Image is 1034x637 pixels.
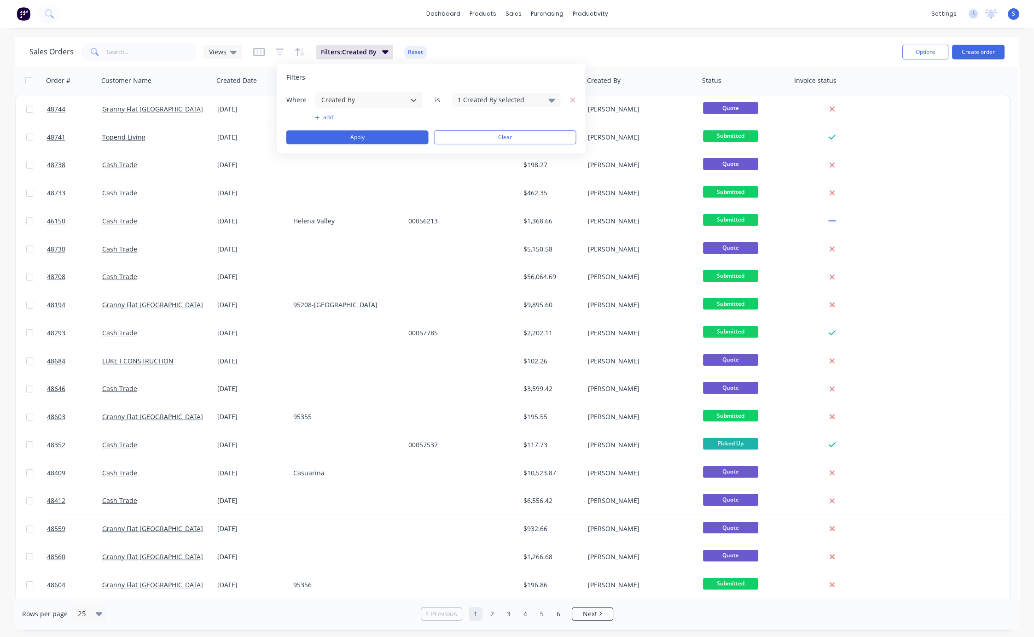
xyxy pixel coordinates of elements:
a: Cash Trade [102,245,137,253]
a: Cash Trade [102,384,137,393]
div: [PERSON_NAME] [588,133,690,142]
span: Where [286,95,314,105]
span: 48603 [47,412,65,421]
a: Page 6 [552,607,565,621]
div: $5,150.58 [523,245,578,254]
div: 00057785 [408,328,511,338]
a: Granny Flat [GEOGRAPHIC_DATA] [102,552,203,561]
a: Granny Flat [GEOGRAPHIC_DATA] [102,412,203,421]
a: 48352 [47,431,102,459]
div: [DATE] [217,412,286,421]
span: Submitted [703,326,758,338]
a: Page 3 [502,607,516,621]
span: 48733 [47,188,65,198]
div: [DATE] [217,160,286,169]
span: Submitted [703,270,758,281]
span: Quote [703,494,758,505]
span: Submitted [703,214,758,226]
a: 48293 [47,319,102,347]
div: [DATE] [217,328,286,338]
span: 46150 [47,216,65,226]
a: Cash Trade [102,440,137,449]
div: 1 Created By selected [458,95,541,105]
div: [DATE] [217,188,286,198]
a: Granny Flat [GEOGRAPHIC_DATA] [102,580,203,589]
span: Quote [703,382,758,393]
div: [DATE] [217,216,286,226]
a: Cash Trade [102,160,137,169]
span: 48293 [47,328,65,338]
a: Cash Trade [102,496,137,505]
div: $195.55 [523,412,578,421]
div: $3,599.42 [523,384,578,393]
button: Create order [952,45,1005,59]
a: 48646 [47,375,102,403]
span: 48730 [47,245,65,254]
div: settings [927,7,961,21]
span: Quote [703,466,758,478]
a: Cash Trade [102,272,137,281]
div: 00057537 [408,440,511,450]
span: S [1012,10,1015,18]
a: Page 5 [535,607,549,621]
a: 48738 [47,151,102,179]
span: 48194 [47,300,65,310]
div: $198.27 [523,160,578,169]
a: 46150 [47,207,102,235]
div: [DATE] [217,524,286,533]
div: [DATE] [217,133,286,142]
span: Quote [703,242,758,254]
span: 48708 [47,272,65,281]
a: 48744 [47,95,102,123]
div: $196.86 [523,580,578,590]
span: Submitted [703,410,758,421]
button: Options [902,45,948,59]
span: Quote [703,102,758,114]
div: products [465,7,501,21]
span: 48412 [47,496,65,505]
a: Next page [572,609,613,619]
div: $6,556.42 [523,496,578,505]
a: 48708 [47,263,102,291]
a: 48730 [47,235,102,263]
span: Rows per page [22,609,68,619]
div: [DATE] [217,580,286,590]
img: Factory [17,7,30,21]
div: $10,523.87 [523,468,578,478]
a: 48684 [47,347,102,375]
div: 00056213 [408,216,511,226]
div: [PERSON_NAME] [588,160,690,169]
span: 48409 [47,468,65,478]
div: [PERSON_NAME] [588,440,690,450]
div: [PERSON_NAME] [588,580,690,590]
span: 48741 [47,133,65,142]
button: add [315,114,423,121]
a: Previous page [421,609,462,619]
a: Granny Flat [GEOGRAPHIC_DATA] [102,300,203,309]
div: $462.35 [523,188,578,198]
span: 48684 [47,356,65,366]
div: $9,895.60 [523,300,578,310]
span: Filters [286,73,305,82]
span: Quote [703,522,758,533]
span: Quote [703,550,758,561]
a: 48733 [47,179,102,207]
div: [PERSON_NAME] [588,412,690,421]
span: 48560 [47,552,65,561]
div: [DATE] [217,356,286,366]
div: [PERSON_NAME] [588,300,690,310]
input: Search... [107,43,197,61]
a: 48194 [47,291,102,319]
a: Page 4 [518,607,532,621]
span: Submitted [703,298,758,310]
a: LUKE I CONSTRUCTION [102,356,174,365]
a: Cash Trade [102,188,137,197]
div: 95208-[GEOGRAPHIC_DATA] [293,300,395,310]
div: [PERSON_NAME] [588,328,690,338]
span: Submitted [703,578,758,590]
span: 48744 [47,105,65,114]
div: Created By [587,76,621,85]
h1: Sales Orders [29,47,74,56]
div: Invoice status [794,76,836,85]
a: 48604 [47,571,102,599]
